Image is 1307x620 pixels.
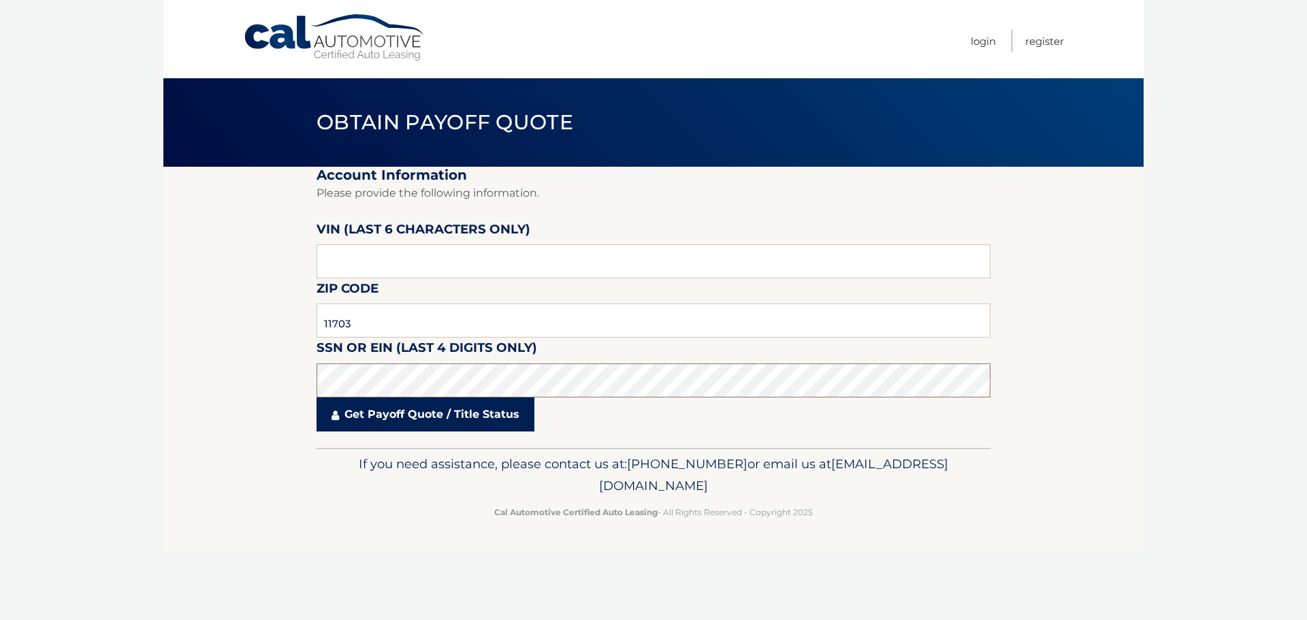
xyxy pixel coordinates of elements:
[325,453,982,497] p: If you need assistance, please contact us at: or email us at
[243,14,427,62] a: Cal Automotive
[317,184,990,203] p: Please provide the following information.
[1025,30,1064,52] a: Register
[317,278,378,304] label: Zip Code
[971,30,996,52] a: Login
[317,397,534,431] a: Get Payoff Quote / Title Status
[317,167,990,184] h2: Account Information
[627,456,747,472] span: [PHONE_NUMBER]
[325,505,982,519] p: - All Rights Reserved - Copyright 2025
[317,338,537,363] label: SSN or EIN (last 4 digits only)
[317,219,530,244] label: VIN (last 6 characters only)
[494,507,658,517] strong: Cal Automotive Certified Auto Leasing
[317,110,573,135] span: Obtain Payoff Quote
